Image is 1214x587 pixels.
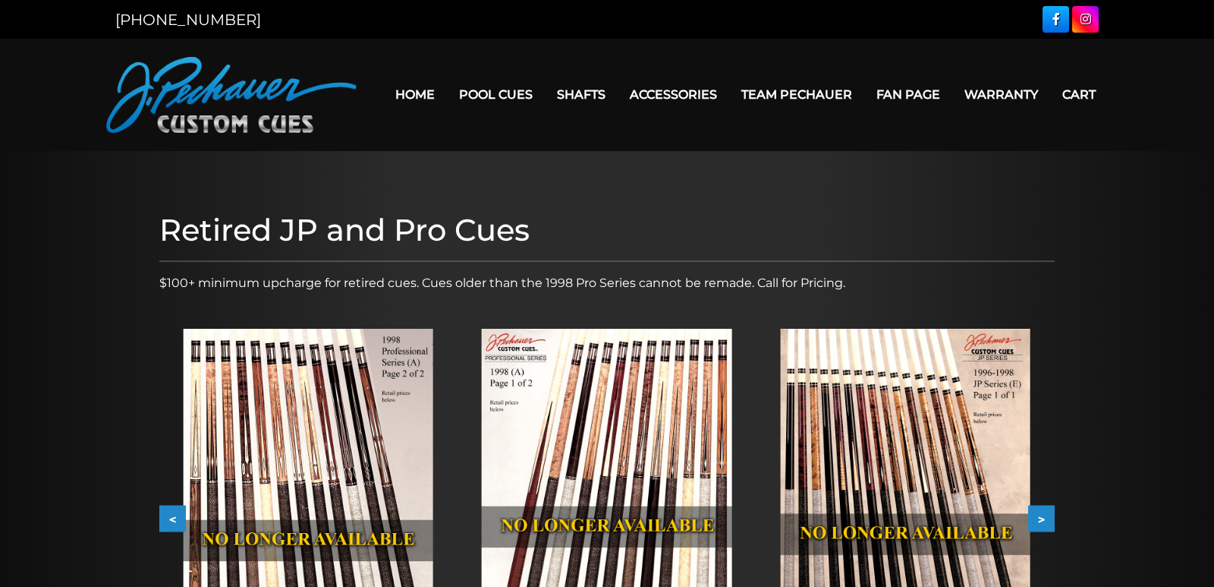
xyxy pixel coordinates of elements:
[159,212,1055,248] h1: Retired JP and Pro Cues
[952,75,1050,114] a: Warranty
[864,75,952,114] a: Fan Page
[159,274,1055,292] p: $100+ minimum upcharge for retired cues. Cues older than the 1998 Pro Series cannot be remade. Ca...
[447,75,545,114] a: Pool Cues
[115,11,261,29] a: [PHONE_NUMBER]
[545,75,618,114] a: Shafts
[1028,506,1055,532] button: >
[159,506,186,532] button: <
[159,506,1055,532] div: Carousel Navigation
[106,57,357,133] img: Pechauer Custom Cues
[383,75,447,114] a: Home
[618,75,729,114] a: Accessories
[1050,75,1108,114] a: Cart
[729,75,864,114] a: Team Pechauer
